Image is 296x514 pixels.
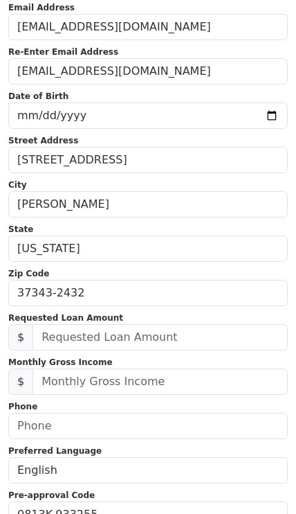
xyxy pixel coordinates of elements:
[33,369,288,395] input: Monthly Gross Income
[8,490,95,500] strong: Pre-approval Code
[8,280,288,306] input: Zip Code
[8,58,288,85] input: Re-Enter Email Address
[8,147,288,173] input: Street Address
[8,191,288,218] input: City
[8,136,78,145] strong: Street Address
[8,3,75,12] strong: Email Address
[8,356,288,369] p: Monthly Gross Income
[8,180,26,190] strong: City
[8,446,102,456] strong: Preferred Language
[8,269,49,278] strong: Zip Code
[8,402,37,411] strong: Phone
[8,224,33,234] strong: State
[8,14,288,40] input: Email Address
[8,91,68,101] strong: Date of Birth
[8,313,123,323] strong: Requested Loan Amount
[8,324,33,351] span: $
[33,324,288,351] input: Requested Loan Amount
[8,369,33,395] span: $
[8,47,118,57] strong: Re-Enter Email Address
[8,413,288,439] input: Phone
